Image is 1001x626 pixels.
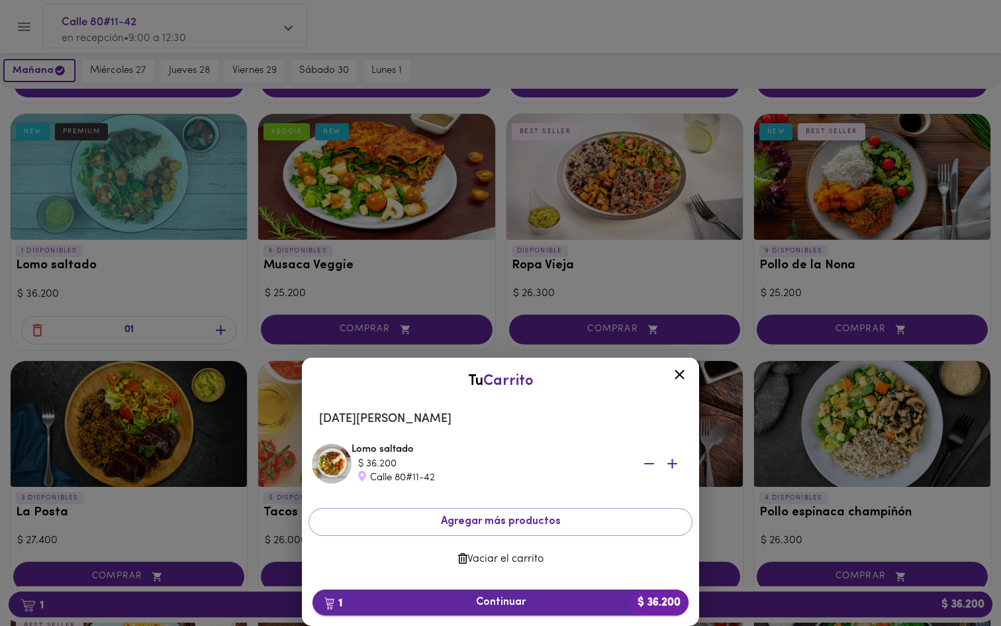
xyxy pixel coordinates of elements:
span: Agregar más productos [320,515,681,528]
div: Calle 80#11-42 [358,471,623,485]
iframe: Messagebird Livechat Widget [924,549,988,613]
b: 1 [316,594,350,611]
button: 1Continuar$ 36.200 [312,590,689,615]
div: Lomo saltado [352,443,689,485]
b: $ 36.200 [630,590,689,615]
div: $ 36.200 [358,457,623,471]
button: Agregar más productos [309,508,692,535]
li: [DATE][PERSON_NAME] [309,403,692,435]
button: Vaciar el carrito [309,547,692,572]
div: Tu [315,371,686,391]
span: Vaciar el carrito [319,553,682,566]
img: Lomo saltado [312,444,352,484]
span: Carrito [483,374,534,389]
span: Continuar [323,596,678,609]
img: cart.png [324,597,334,610]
